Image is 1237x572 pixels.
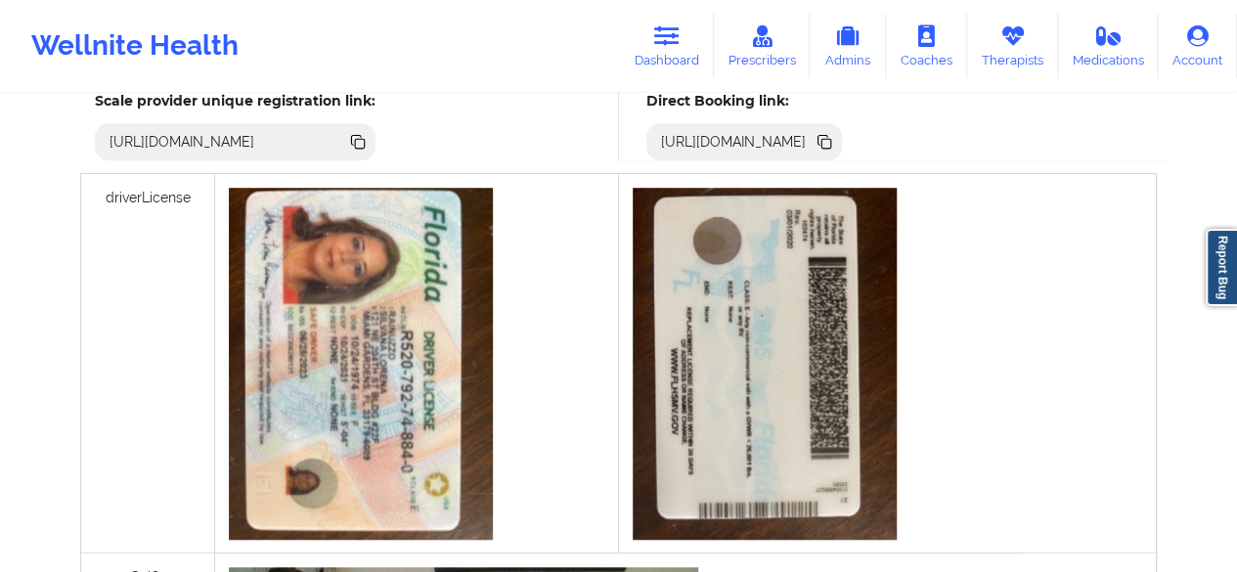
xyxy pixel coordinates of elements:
a: Therapists [967,14,1058,78]
a: Dashboard [620,14,714,78]
h5: Direct Booking link: [646,92,843,110]
div: driverLicense [81,174,215,553]
div: [URL][DOMAIN_NAME] [653,132,815,152]
a: Coaches [886,14,967,78]
h5: Scale provider unique registration link: [95,92,376,110]
a: Report Bug [1206,229,1237,306]
img: 3a8e6c56-d177-4d4c-bedf-2f9061546cd5IMG-7609_(DL_front).jpg [229,188,493,540]
a: Medications [1058,14,1159,78]
a: Admins [810,14,886,78]
img: 24366242-46b1-4127-b83b-69998e1125d6IMG-7610_(DL_back).jpg [633,188,897,540]
div: [URL][DOMAIN_NAME] [102,132,263,152]
a: Prescribers [714,14,811,78]
a: Account [1158,14,1237,78]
